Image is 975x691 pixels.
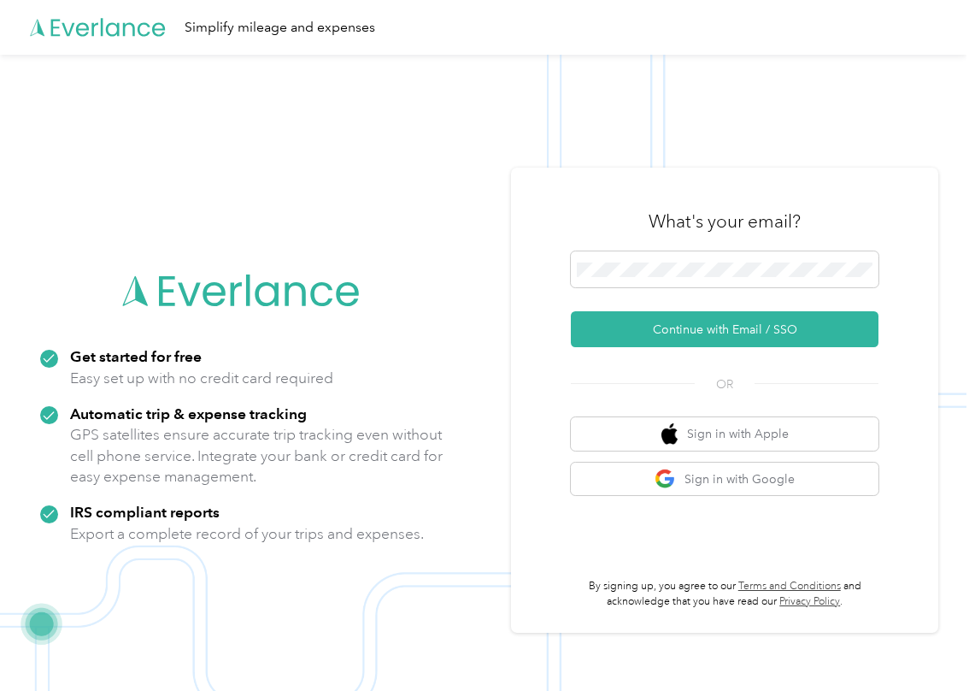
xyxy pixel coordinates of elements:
button: Continue with Email / SSO [571,311,878,347]
img: apple logo [661,423,678,445]
button: google logoSign in with Google [571,463,878,496]
strong: Automatic trip & expense tracking [70,405,307,422]
strong: Get started for free [70,347,202,365]
a: Terms and Conditions [738,580,841,593]
button: apple logoSign in with Apple [571,417,878,451]
a: Privacy Policy [779,595,840,608]
p: By signing up, you agree to our and acknowledge that you have read our . [571,579,878,609]
p: GPS satellites ensure accurate trip tracking even without cell phone service. Integrate your bank... [70,424,443,487]
iframe: Everlance-gr Chat Button Frame [879,595,975,691]
img: google logo [655,469,676,490]
span: OR [695,375,755,393]
div: Simplify mileage and expenses [185,17,375,38]
strong: IRS compliant reports [70,503,220,521]
p: Easy set up with no credit card required [70,368,333,389]
p: Export a complete record of your trips and expenses. [70,523,424,545]
h3: What's your email? [649,210,801,233]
